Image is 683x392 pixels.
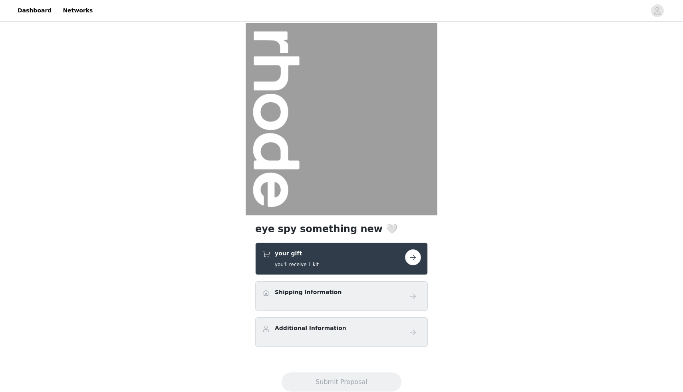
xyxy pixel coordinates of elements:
[282,372,401,392] button: Submit Proposal
[246,23,437,215] img: campaign image
[275,324,346,332] h4: Additional Information
[275,288,341,296] h4: Shipping Information
[58,2,97,20] a: Networks
[255,222,428,236] h1: eye spy something new 🤍
[275,249,319,258] h4: your gift
[255,281,428,311] div: Shipping Information
[653,4,661,17] div: avatar
[255,317,428,347] div: Additional Information
[275,261,319,268] h5: you'll receive 1 kit
[13,2,56,20] a: Dashboard
[255,243,428,275] div: your gift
